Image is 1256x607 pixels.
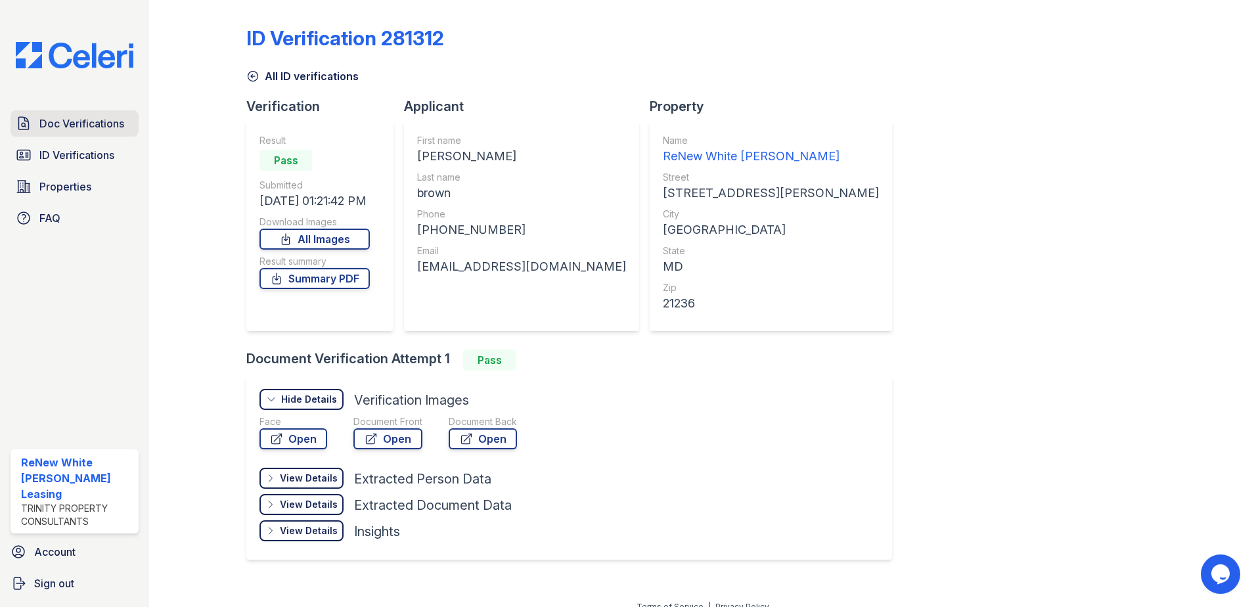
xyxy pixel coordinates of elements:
[259,428,327,449] a: Open
[39,116,124,131] span: Doc Verifications
[259,150,312,171] div: Pass
[5,539,144,565] a: Account
[259,255,370,268] div: Result summary
[11,142,139,168] a: ID Verifications
[663,184,879,202] div: [STREET_ADDRESS][PERSON_NAME]
[5,570,144,596] a: Sign out
[5,42,144,68] img: CE_Logo_Blue-a8612792a0a2168367f1c8372b55b34899dd931a85d93a1a3d3e32e68fde9ad4.png
[259,415,327,428] div: Face
[246,97,404,116] div: Verification
[11,205,139,231] a: FAQ
[259,229,370,250] a: All Images
[39,147,114,163] span: ID Verifications
[354,522,400,541] div: Insights
[663,147,879,166] div: ReNew White [PERSON_NAME]
[353,428,422,449] a: Open
[259,134,370,147] div: Result
[417,134,626,147] div: First name
[663,294,879,313] div: 21236
[354,496,512,514] div: Extracted Document Data
[21,455,133,502] div: ReNew White [PERSON_NAME] Leasing
[663,208,879,221] div: City
[246,26,444,50] div: ID Verification 281312
[259,268,370,289] a: Summary PDF
[417,208,626,221] div: Phone
[417,258,626,276] div: [EMAIL_ADDRESS][DOMAIN_NAME]
[353,415,422,428] div: Document Front
[449,415,517,428] div: Document Back
[663,134,879,166] a: Name ReNew White [PERSON_NAME]
[404,97,650,116] div: Applicant
[663,258,879,276] div: MD
[354,391,469,409] div: Verification Images
[39,210,60,226] span: FAQ
[354,470,491,488] div: Extracted Person Data
[417,221,626,239] div: [PHONE_NUMBER]
[39,179,91,194] span: Properties
[417,184,626,202] div: brown
[259,215,370,229] div: Download Images
[663,134,879,147] div: Name
[663,221,879,239] div: [GEOGRAPHIC_DATA]
[11,110,139,137] a: Doc Verifications
[11,173,139,200] a: Properties
[21,502,133,528] div: Trinity Property Consultants
[281,393,337,406] div: Hide Details
[463,349,516,371] div: Pass
[650,97,903,116] div: Property
[246,349,903,371] div: Document Verification Attempt 1
[417,147,626,166] div: [PERSON_NAME]
[663,281,879,294] div: Zip
[417,171,626,184] div: Last name
[34,575,74,591] span: Sign out
[417,244,626,258] div: Email
[280,498,338,511] div: View Details
[1201,554,1243,594] iframe: chat widget
[663,171,879,184] div: Street
[280,472,338,485] div: View Details
[449,428,517,449] a: Open
[259,179,370,192] div: Submitted
[663,244,879,258] div: State
[34,544,76,560] span: Account
[280,524,338,537] div: View Details
[246,68,359,84] a: All ID verifications
[259,192,370,210] div: [DATE] 01:21:42 PM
